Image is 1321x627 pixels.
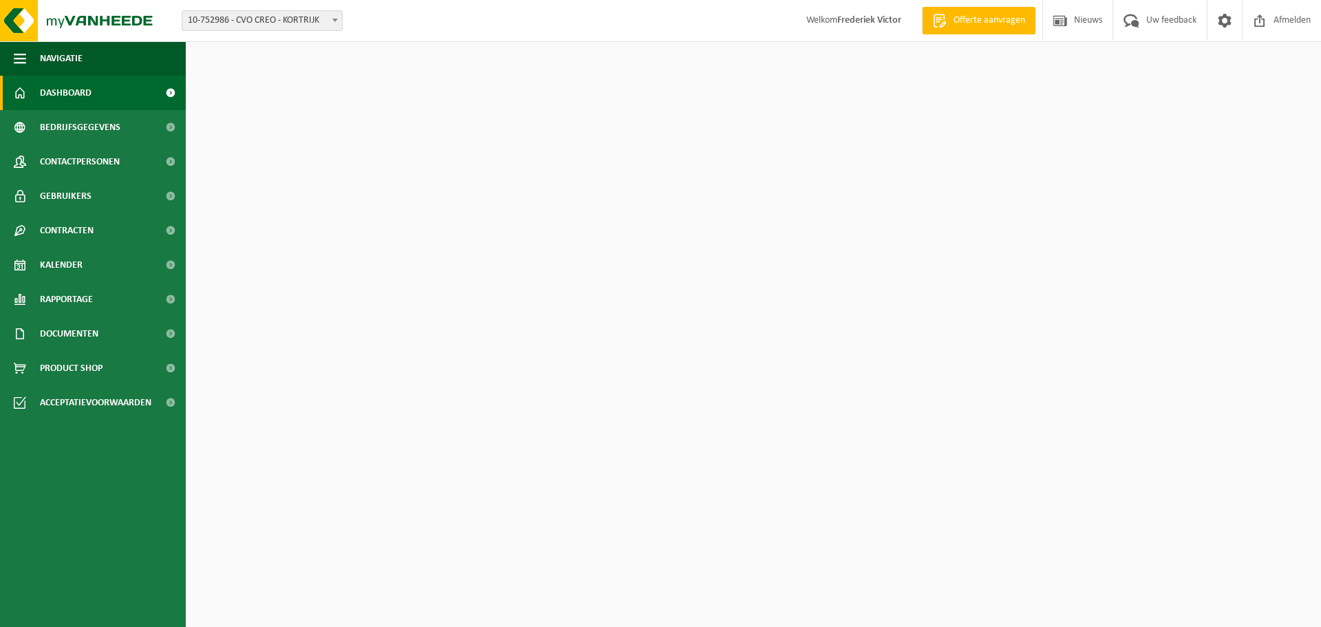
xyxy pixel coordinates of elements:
span: Acceptatievoorwaarden [40,385,151,420]
a: Offerte aanvragen [922,7,1035,34]
span: Gebruikers [40,179,92,213]
span: Bedrijfsgegevens [40,110,120,145]
span: Rapportage [40,282,93,317]
span: Dashboard [40,76,92,110]
span: Product Shop [40,351,103,385]
span: Offerte aanvragen [950,14,1029,28]
span: 10-752986 - CVO CREO - KORTRIJK [182,11,342,30]
span: Contracten [40,213,94,248]
span: 10-752986 - CVO CREO - KORTRIJK [182,10,343,31]
span: Documenten [40,317,98,351]
span: Kalender [40,248,83,282]
span: Contactpersonen [40,145,120,179]
strong: Frederiek Victor [837,15,901,25]
span: Navigatie [40,41,83,76]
